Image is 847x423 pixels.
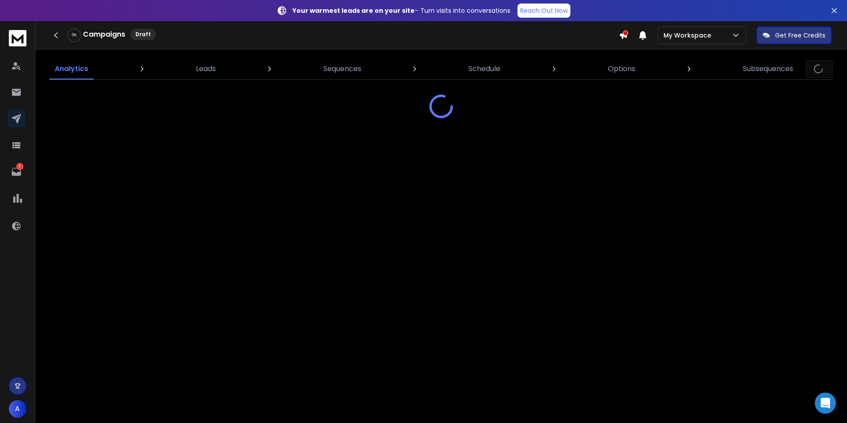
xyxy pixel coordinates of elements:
[196,64,216,74] p: Leads
[131,29,156,40] div: Draft
[16,163,23,170] p: 1
[49,58,94,79] a: Analytics
[743,64,793,74] p: Subsequences
[608,64,635,74] p: Options
[603,58,641,79] a: Options
[7,163,25,181] a: 1
[815,393,836,414] div: Open Intercom Messenger
[9,400,26,418] button: A
[55,64,88,74] p: Analytics
[9,30,26,46] img: logo
[520,6,568,15] p: Reach Out Now
[292,6,510,15] p: – Turn visits into conversations
[463,58,506,79] a: Schedule
[775,31,825,40] p: Get Free Credits
[72,33,76,38] p: 0 %
[292,6,415,15] strong: Your warmest leads are on your site
[757,26,832,44] button: Get Free Credits
[83,29,125,40] h1: Campaigns
[323,64,361,74] p: Sequences
[738,58,798,79] a: Subsequences
[318,58,367,79] a: Sequences
[468,64,500,74] p: Schedule
[663,31,715,40] p: My Workspace
[517,4,570,18] a: Reach Out Now
[191,58,221,79] a: Leads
